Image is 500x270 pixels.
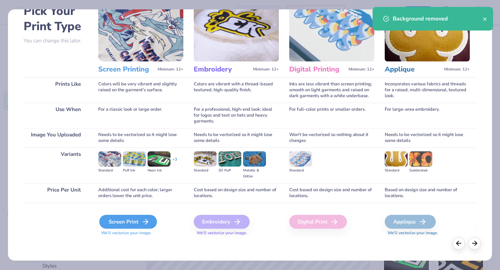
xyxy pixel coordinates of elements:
span: Minimum: 12+ [349,67,374,72]
div: For full-color prints or smaller orders. [289,103,374,128]
img: Standard [98,151,121,167]
div: Won't be vectorized so nothing about it changes [289,128,374,147]
span: Minimum: 12+ [253,67,279,72]
span: Minimum: 12+ [158,67,183,72]
span: We'll vectorize your image. [385,230,470,236]
div: Colors will be very vibrant and slightly raised on the garment's surface. [98,77,183,103]
div: Colors are vibrant with a thread-based textured, high-quality finish. [194,77,279,103]
img: Sublimated [409,151,432,167]
div: Applique [385,215,436,229]
h3: Applique [385,65,441,74]
div: 3D Puff [218,168,241,174]
div: Prints Like [24,77,88,103]
div: Needs to be vectorized so it might lose some details [194,128,279,147]
span: We'll vectorize your image. [194,230,279,236]
div: Sublimated [409,168,432,174]
div: Background removed [393,15,483,23]
div: Based on design size and number of locations. [385,183,470,203]
img: Neon Ink [148,151,170,167]
h3: Screen Printing [98,65,155,74]
div: Standard [194,168,217,174]
div: Price Per Unit [24,183,88,203]
span: Minimum: 12+ [444,67,470,72]
div: For a classic look or large order. [98,103,183,128]
button: close [483,15,487,23]
div: Metallic & Glitter [243,168,266,179]
div: Cost based on design size and number of locations. [289,183,374,203]
p: You can change this later. [24,38,88,44]
h3: Embroidery [194,65,250,74]
img: Standard [194,151,217,167]
img: Standard [289,151,312,167]
div: For large-area embroidery. [385,103,470,128]
div: Puff Ink [123,168,146,174]
div: Cost based on design size and number of locations. [194,183,279,203]
div: + 3 [172,157,177,168]
img: Puff Ink [123,151,146,167]
div: Inks are less vibrant than screen printing; smooth on light garments and raised on dark garments ... [289,77,374,103]
div: Use When [24,103,88,128]
div: Digital Print [289,215,347,229]
img: Standard [385,151,408,167]
div: Additional cost for each color; larger orders lower the unit price. [98,183,183,203]
div: Needs to be vectorized so it might lose some details [98,128,183,147]
img: 3D Puff [218,151,241,167]
span: We'll vectorize your image. [98,230,183,236]
h2: Pick Your Print Type [24,3,88,34]
div: Variants [24,147,88,183]
h3: Digital Printing [289,65,346,74]
div: Embroidery [194,215,250,229]
img: Metallic & Glitter [243,151,266,167]
div: Incorporates various fabrics and threads for a raised, multi-dimensional, textured look. [385,77,470,103]
div: Standard [98,168,121,174]
div: For a professional, high-end look; ideal for logos and text on hats and heavy garments. [194,103,279,128]
div: Standard [289,168,312,174]
div: Standard [385,168,408,174]
div: Image You Uploaded [24,128,88,147]
div: Screen Print [99,215,157,229]
div: Needs to be vectorized so it might lose some details [385,128,470,147]
div: Neon Ink [148,168,170,174]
